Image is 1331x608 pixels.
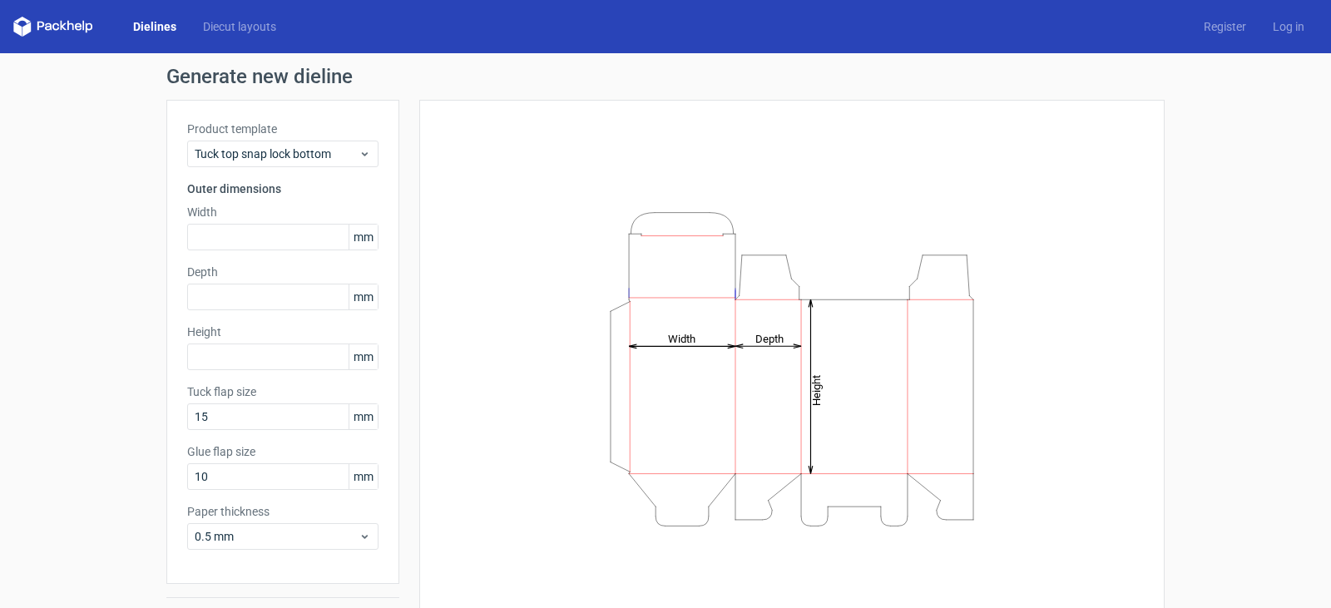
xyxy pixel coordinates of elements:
tspan: Width [668,332,695,344]
label: Glue flap size [187,443,379,460]
h3: Outer dimensions [187,180,379,197]
a: Diecut layouts [190,18,289,35]
span: mm [349,464,378,489]
h1: Generate new dieline [166,67,1165,87]
a: Register [1190,18,1259,35]
tspan: Height [810,374,823,405]
span: 0.5 mm [195,528,359,545]
span: mm [349,284,378,309]
label: Width [187,204,379,220]
tspan: Depth [755,332,784,344]
label: Paper thickness [187,503,379,520]
label: Depth [187,264,379,280]
label: Product template [187,121,379,137]
label: Height [187,324,379,340]
span: mm [349,225,378,250]
a: Dielines [120,18,190,35]
span: mm [349,344,378,369]
span: Tuck top snap lock bottom [195,146,359,162]
a: Log in [1259,18,1318,35]
span: mm [349,404,378,429]
label: Tuck flap size [187,383,379,400]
